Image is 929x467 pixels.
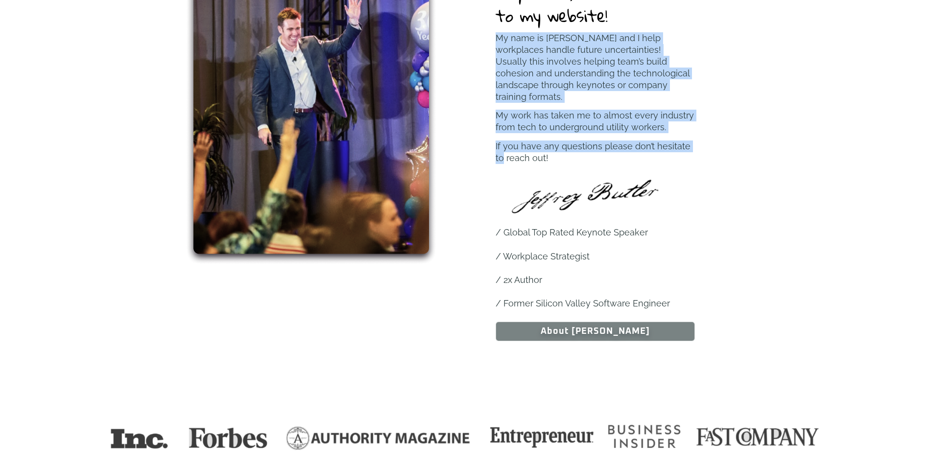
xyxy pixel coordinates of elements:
[496,274,695,286] p: / 2x Author
[496,140,695,164] p: If you have any questions please don’t hesitate to reach out!
[496,32,695,103] p: My name is [PERSON_NAME] and I help workplaces handle future uncertainties! Usually this involves...
[496,251,695,262] p: / Workplace Strategist
[496,322,695,341] a: About [PERSON_NAME]
[496,110,695,133] p: My work has taken me to almost every industry from tech to underground utility workers.
[541,327,650,336] span: About [PERSON_NAME]
[496,227,695,238] p: / Global Top Rated Keynote Speaker
[496,298,695,309] p: / Former Silicon Valley Software Engineer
